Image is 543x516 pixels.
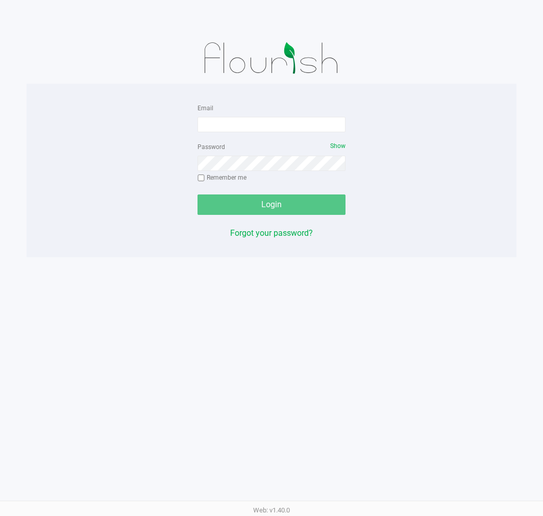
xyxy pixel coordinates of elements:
[198,142,225,152] label: Password
[198,175,205,182] input: Remember me
[198,173,246,182] label: Remember me
[230,227,313,239] button: Forgot your password?
[198,104,213,113] label: Email
[253,506,290,514] span: Web: v1.40.0
[330,142,345,150] span: Show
